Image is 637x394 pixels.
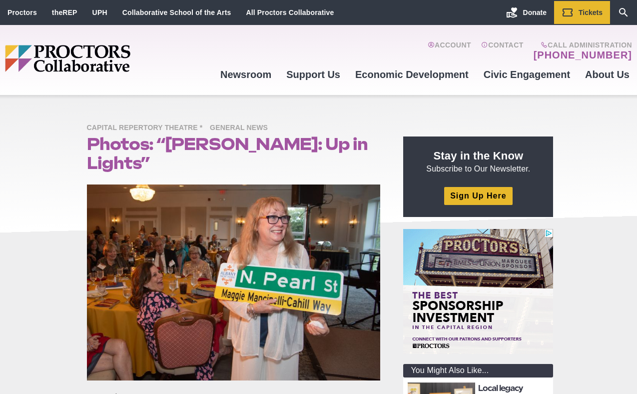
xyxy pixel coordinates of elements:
[476,61,578,88] a: Civic Engagement
[415,148,541,174] p: Subscribe to Our Newsletter.
[499,1,554,24] a: Donate
[246,8,334,16] a: All Proctors Collaborative
[87,134,381,172] h1: Photos: “[PERSON_NAME]: Up in Lights”
[122,8,231,16] a: Collaborative School of the Arts
[531,41,632,49] span: Call Administration
[534,49,632,61] a: [PHONE_NUMBER]
[348,61,476,88] a: Economic Development
[52,8,77,16] a: theREP
[481,41,524,61] a: Contact
[213,61,279,88] a: Newsroom
[92,8,107,16] a: UPH
[428,41,471,61] a: Account
[579,8,603,16] span: Tickets
[434,149,524,162] strong: Stay in the Know
[403,364,553,377] div: You Might Also Like...
[5,45,207,72] img: Proctors logo
[554,1,610,24] a: Tickets
[210,122,273,134] span: General News
[403,229,553,354] iframe: Advertisement
[210,123,273,131] a: General News
[279,61,348,88] a: Support Us
[444,187,512,204] a: Sign Up Here
[87,123,208,131] a: Capital Repertory Theatre *
[610,1,637,24] a: Search
[578,61,637,88] a: About Us
[7,8,37,16] a: Proctors
[87,122,208,134] span: Capital Repertory Theatre *
[523,8,547,16] span: Donate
